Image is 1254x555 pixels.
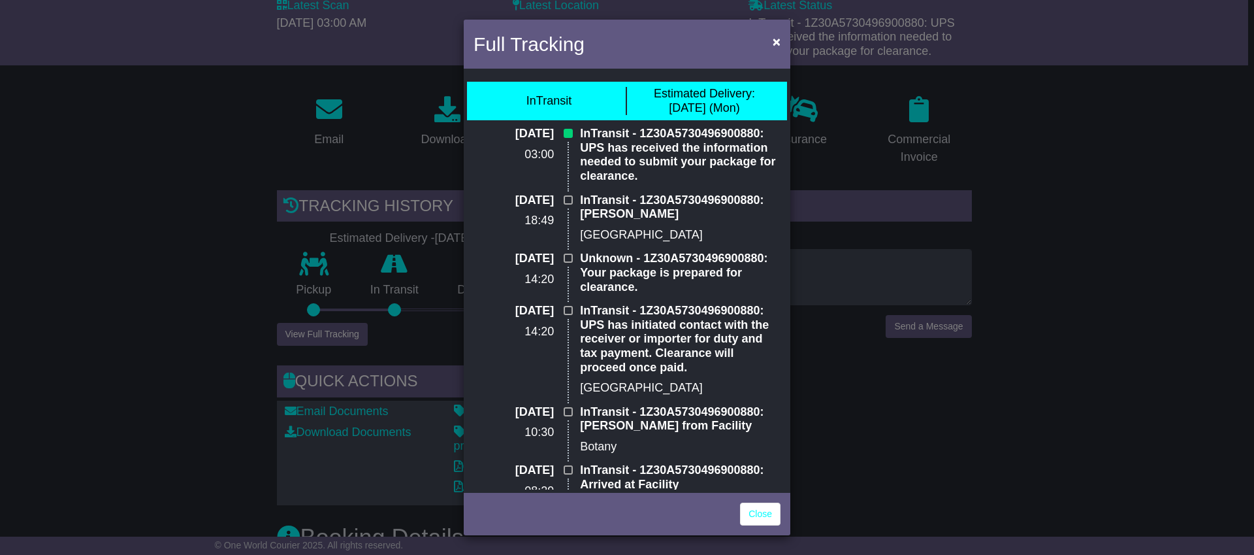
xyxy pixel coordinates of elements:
p: InTransit - 1Z30A5730496900880: UPS has received the information needed to submit your package fo... [580,127,780,183]
p: [DATE] [474,127,554,141]
p: [GEOGRAPHIC_DATA] [580,228,780,243]
p: InTransit - 1Z30A5730496900880: [PERSON_NAME] [580,193,780,222]
button: Close [766,28,787,55]
p: 03:00 [474,148,554,162]
p: [DATE] [474,405,554,420]
p: [DATE] [474,252,554,266]
p: InTransit - 1Z30A5730496900880: [PERSON_NAME] from Facility [580,405,780,433]
p: InTransit - 1Z30A5730496900880: Arrived at Facility [580,463,780,492]
p: [DATE] [474,193,554,208]
p: [GEOGRAPHIC_DATA] [580,381,780,395]
span: Estimated Delivery: [654,87,755,100]
p: 14:20 [474,325,554,339]
p: 14:20 [474,273,554,287]
p: [DATE] [474,304,554,318]
a: Close [740,503,780,526]
p: Botany [580,440,780,454]
div: InTransit [526,94,571,109]
p: InTransit - 1Z30A5730496900880: UPS has initiated contact with the receiver or importer for duty ... [580,304,780,375]
span: × [773,34,780,49]
p: Unknown - 1Z30A5730496900880: Your package is prepared for clearance. [580,252,780,294]
p: 08:29 [474,484,554,499]
div: [DATE] (Mon) [654,87,755,115]
p: [DATE] [474,463,554,478]
h4: Full Tracking [474,29,585,59]
p: 10:30 [474,426,554,440]
p: 18:49 [474,214,554,228]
